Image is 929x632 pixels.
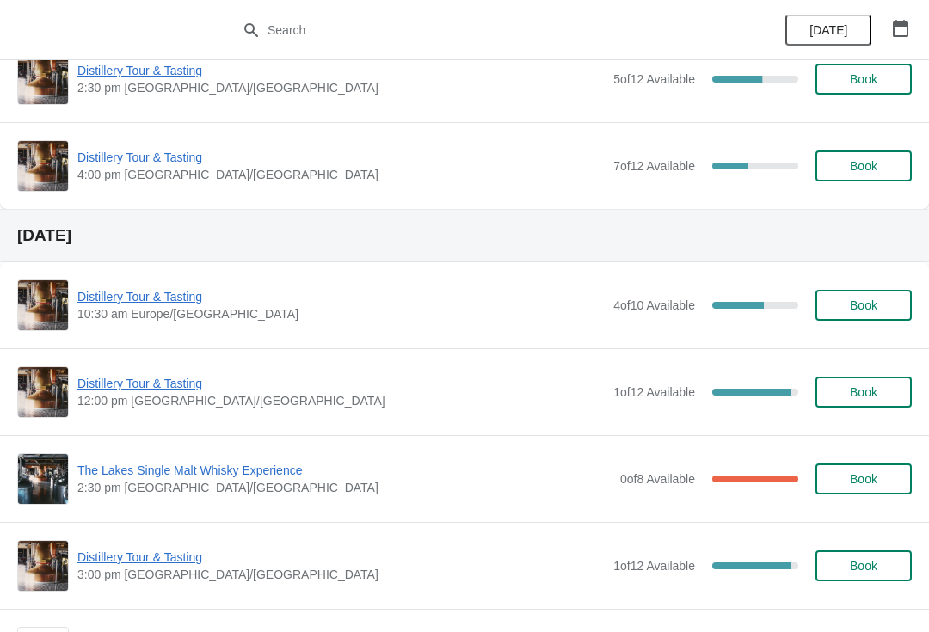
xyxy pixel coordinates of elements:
span: Book [850,72,877,86]
span: The Lakes Single Malt Whisky Experience [77,462,612,479]
span: 12:00 pm [GEOGRAPHIC_DATA]/[GEOGRAPHIC_DATA] [77,392,605,409]
span: 5 of 12 Available [613,72,695,86]
img: Distillery Tour & Tasting | | 4:00 pm Europe/London [18,141,68,191]
span: Book [850,159,877,173]
span: Distillery Tour & Tasting [77,149,605,166]
span: 0 of 8 Available [620,472,695,486]
button: Book [815,150,912,181]
span: 1 of 12 Available [613,385,695,399]
span: [DATE] [809,23,847,37]
button: Book [815,463,912,494]
span: 2:30 pm [GEOGRAPHIC_DATA]/[GEOGRAPHIC_DATA] [77,479,612,496]
button: [DATE] [785,15,871,46]
img: Distillery Tour & Tasting | | 2:30 pm Europe/London [18,54,68,104]
h2: [DATE] [17,227,912,244]
span: 3:00 pm [GEOGRAPHIC_DATA]/[GEOGRAPHIC_DATA] [77,566,605,583]
span: 2:30 pm [GEOGRAPHIC_DATA]/[GEOGRAPHIC_DATA] [77,79,605,96]
img: Distillery Tour & Tasting | | 3:00 pm Europe/London [18,541,68,591]
span: Distillery Tour & Tasting [77,375,605,392]
button: Book [815,377,912,408]
span: 7 of 12 Available [613,159,695,173]
button: Book [815,64,912,95]
button: Book [815,290,912,321]
span: 4 of 10 Available [613,298,695,312]
span: Book [850,472,877,486]
span: Book [850,298,877,312]
span: Distillery Tour & Tasting [77,288,605,305]
span: Distillery Tour & Tasting [77,62,605,79]
span: Book [850,559,877,573]
span: 4:00 pm [GEOGRAPHIC_DATA]/[GEOGRAPHIC_DATA] [77,166,605,183]
img: Distillery Tour & Tasting | | 10:30 am Europe/London [18,280,68,330]
button: Book [815,550,912,581]
span: Book [850,385,877,399]
img: The Lakes Single Malt Whisky Experience | | 2:30 pm Europe/London [18,454,68,504]
span: Distillery Tour & Tasting [77,549,605,566]
span: 10:30 am Europe/[GEOGRAPHIC_DATA] [77,305,605,322]
input: Search [267,15,697,46]
img: Distillery Tour & Tasting | | 12:00 pm Europe/London [18,367,68,417]
span: 1 of 12 Available [613,559,695,573]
